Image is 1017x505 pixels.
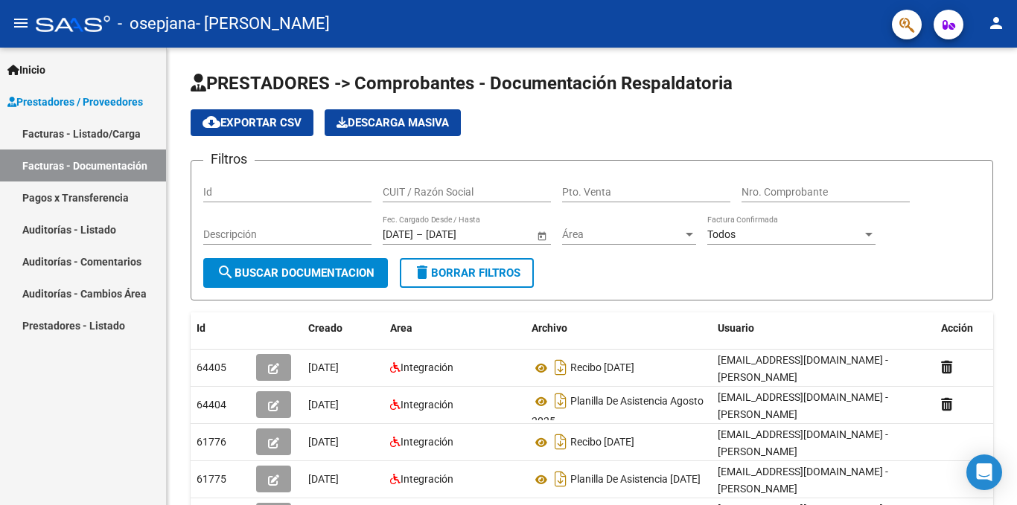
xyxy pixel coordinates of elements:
datatable-header-cell: Creado [302,312,384,344]
span: Integración [401,361,453,373]
i: Descargar documento [551,389,570,413]
span: [DATE] [308,436,339,448]
button: Borrar Filtros [400,258,534,288]
span: Creado [308,322,342,334]
span: Borrar Filtros [413,266,520,280]
mat-icon: menu [12,14,30,32]
span: 64404 [197,399,226,411]
span: - [PERSON_NAME] [196,7,330,40]
span: PRESTADORES -> Comprobantes - Documentación Respaldatoria [191,73,733,94]
span: 64405 [197,361,226,373]
span: Id [197,322,205,334]
span: [DATE] [308,399,339,411]
span: Integración [401,473,453,485]
datatable-header-cell: Id [191,312,250,344]
span: Prestadores / Proveedores [7,94,143,110]
button: Exportar CSV [191,109,313,136]
input: Fecha inicio [383,228,413,241]
span: [EMAIL_ADDRESS][DOMAIN_NAME] - [PERSON_NAME] [718,354,888,383]
span: Planilla De Asistencia [DATE] [570,474,701,486]
h3: Filtros [203,149,255,170]
span: - osepjana [118,7,196,40]
span: Descarga Masiva [337,116,449,129]
button: Descarga Masiva [325,109,461,136]
span: Planilla De Asistencia Agosto 2025 [532,396,704,428]
mat-icon: search [217,263,235,281]
span: [EMAIL_ADDRESS][DOMAIN_NAME] - [PERSON_NAME] [718,391,888,420]
datatable-header-cell: Area [384,312,526,344]
i: Descargar documento [551,467,570,491]
span: Recibo [DATE] [570,362,634,374]
span: Usuario [718,322,754,334]
mat-icon: cloud_download [203,113,220,131]
span: 61776 [197,436,226,448]
i: Descargar documento [551,356,570,379]
div: Open Intercom Messenger [966,454,1002,490]
input: Fecha fin [426,228,499,241]
span: Todos [707,228,736,240]
span: Archivo [532,322,567,334]
span: Inicio [7,62,45,78]
span: Buscar Documentacion [217,266,374,280]
span: Integración [401,436,453,448]
span: Integración [401,399,453,411]
span: 61775 [197,473,226,485]
button: Buscar Documentacion [203,258,388,288]
span: [EMAIL_ADDRESS][DOMAIN_NAME] - [PERSON_NAME] [718,466,888,495]
span: Recibo [DATE] [570,437,634,448]
app-download-masive: Descarga masiva de comprobantes (adjuntos) [325,109,461,136]
mat-icon: person [987,14,1005,32]
span: Área [562,228,683,241]
span: [DATE] [308,473,339,485]
span: Area [390,322,412,334]
span: Exportar CSV [203,116,302,129]
span: [EMAIL_ADDRESS][DOMAIN_NAME] - [PERSON_NAME] [718,428,888,457]
span: – [416,228,423,241]
span: Acción [941,322,973,334]
button: Open calendar [534,228,549,243]
datatable-header-cell: Usuario [712,312,935,344]
datatable-header-cell: Archivo [526,312,712,344]
mat-icon: delete [413,263,431,281]
i: Descargar documento [551,430,570,454]
datatable-header-cell: Acción [935,312,1010,344]
span: [DATE] [308,361,339,373]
